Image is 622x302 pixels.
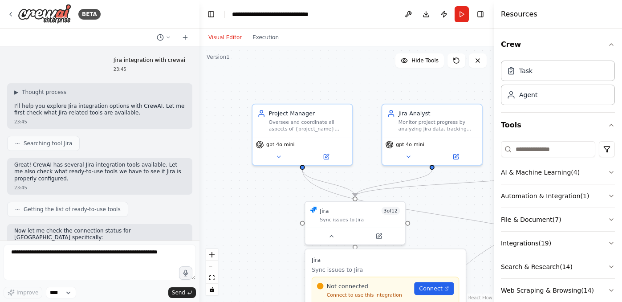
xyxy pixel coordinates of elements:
button: AI & Machine Learning(4) [501,161,615,184]
div: BETA [78,9,101,20]
div: React Flow controls [206,249,218,295]
p: I'll help you explore Jira integration options with CrewAI. Let me first check what Jira-related ... [14,103,185,117]
button: Click to speak your automation idea [179,266,192,280]
span: Number of enabled actions [381,207,400,215]
div: Jira Analyst [398,110,477,118]
button: Start a new chat [178,32,192,43]
span: Thought process [22,89,66,96]
button: Automation & Integration(1) [501,184,615,208]
button: Open in side panel [356,231,402,241]
button: ▶Thought process [14,89,66,96]
div: 23:45 [14,184,185,191]
span: Send [172,289,185,296]
div: Jira [320,207,329,215]
g: Edge from 6973cffd-2e45-4b0b-89f0-0a37f892efd7 to a6161e55-f2da-4fac-a49b-e695367ea813 [298,170,590,261]
button: File & Document(7) [501,208,615,231]
button: zoom out [206,261,218,272]
div: Project ManagerOversee and coordinate all aspects of {project_name} project management, including... [252,104,353,166]
g: Edge from 42594e12-5e83-45ab-910e-8393b62b8976 to 2cf768db-7fc6-4fdd-8a6a-cf4244d92c59 [351,170,565,196]
img: Jira [310,207,317,213]
button: zoom in [206,249,218,261]
button: Open in side panel [433,152,479,162]
div: Agent [519,90,537,99]
p: Jira integration with crewai [114,57,185,64]
h3: Jira [312,256,459,264]
span: ▶ [14,89,18,96]
div: Version 1 [207,53,230,61]
button: Crew [501,32,615,57]
button: toggle interactivity [206,284,218,295]
div: 23:45 [114,66,185,73]
span: Improve [16,289,38,296]
img: Logo [18,4,71,24]
button: Open in side panel [303,152,349,162]
button: fit view [206,272,218,284]
div: Crew [501,57,615,112]
button: Visual Editor [203,32,247,43]
button: Tools [501,113,615,138]
span: Not connected [327,282,368,290]
nav: breadcrumb [232,10,309,19]
button: Hide left sidebar [205,8,217,20]
div: Task [519,66,533,75]
h4: Resources [501,9,537,20]
span: gpt-4o-mini [396,141,424,148]
div: Sync issues to Jira [320,216,400,223]
span: Connect [419,285,443,293]
span: Getting the list of ready-to-use tools [24,206,121,213]
p: Great! CrewAI has several Jira integration tools available. Let me also check what ready-to-use t... [14,162,185,183]
span: Hide Tools [411,57,439,64]
button: Send [168,287,196,298]
button: Search & Research(14) [501,255,615,278]
span: gpt-4o-mini [266,141,294,148]
div: JiraJira3of12Sync issues to JiraJiraSync issues to JiraNot connectedConnect to use this integrati... [305,201,406,245]
div: Monitor project progress by analyzing Jira data, tracking velocity metrics, and identifying bottl... [398,119,477,132]
a: Connect [414,282,454,295]
g: Edge from c25c03b8-d95e-41ae-bea2-9d1e5e3ba0af to 2cf768db-7fc6-4fdd-8a6a-cf4244d92c59 [351,170,436,196]
button: Improve [4,287,42,298]
span: Searching tool Jira [24,140,72,147]
button: Execution [247,32,284,43]
div: Oversee and coordinate all aspects of {project_name} project management, including task creation,... [269,119,348,132]
div: Jira AnalystMonitor project progress by analyzing Jira data, tracking velocity metrics, and ident... [382,104,483,166]
button: Web Scraping & Browsing(14) [501,279,615,302]
button: Hide right sidebar [474,8,487,20]
a: React Flow attribution [468,295,492,300]
button: Integrations(19) [501,232,615,255]
div: 23:45 [14,118,185,125]
button: Switch to previous chat [153,32,175,43]
button: Hide Tools [395,53,444,68]
p: Now let me check the connection status for [GEOGRAPHIC_DATA] specifically: [14,228,185,241]
p: Connect to use this integration [317,292,410,298]
div: Project Manager [269,110,348,118]
p: Sync issues to Jira [312,265,459,273]
g: Edge from 6973cffd-2e45-4b0b-89f0-0a37f892efd7 to 2cf768db-7fc6-4fdd-8a6a-cf4244d92c59 [298,170,359,196]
